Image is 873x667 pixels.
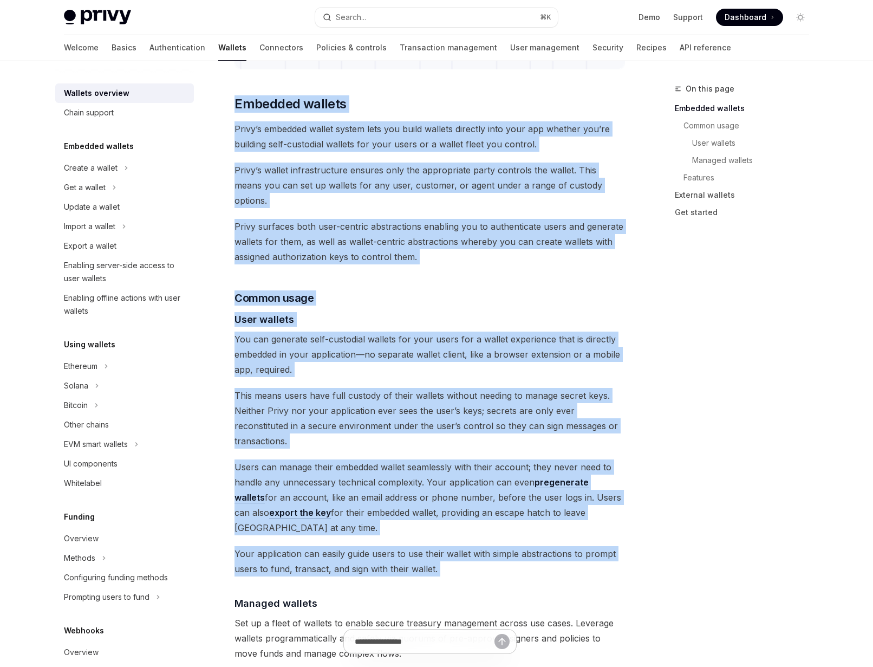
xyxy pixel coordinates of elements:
[675,169,818,186] a: Features
[234,332,625,377] span: You can generate self-custodial wallets for your users for a wallet experience that is directly e...
[792,9,809,26] button: Toggle dark mode
[55,178,194,197] button: Toggle Get a wallet section
[64,200,120,213] div: Update a wallet
[675,117,818,134] a: Common usage
[55,568,194,587] a: Configuring funding methods
[400,35,497,61] a: Transaction management
[355,630,494,653] input: Ask a question...
[55,587,194,607] button: Toggle Prompting users to fund section
[234,121,625,152] span: Privy’s embedded wallet system lets you build wallets directly into your app whether you’re build...
[64,477,102,490] div: Whitelabel
[55,158,194,178] button: Toggle Create a wallet section
[64,140,134,153] h5: Embedded wallets
[64,510,95,523] h5: Funding
[675,134,818,152] a: User wallets
[64,259,187,285] div: Enabling server-side access to user wallets
[64,552,95,565] div: Methods
[234,312,294,327] span: User wallets
[64,338,115,351] h5: Using wallets
[55,357,194,376] button: Toggle Ethereum section
[64,106,114,119] div: Chain support
[64,360,97,373] div: Ethereum
[675,204,818,221] a: Get started
[64,399,88,412] div: Bitcoin
[494,634,510,649] button: Send message
[64,532,99,545] div: Overview
[234,163,625,208] span: Privy’s wallet infrastructure ensures only the appropriate party controls the wallet. This means ...
[675,186,818,204] a: External wallets
[592,35,623,61] a: Security
[218,35,246,61] a: Wallets
[636,35,667,61] a: Recipes
[55,256,194,288] a: Enabling server-side access to user wallets
[64,379,88,392] div: Solana
[673,12,703,23] a: Support
[716,9,783,26] a: Dashboard
[64,181,106,194] div: Get a wallet
[55,288,194,321] a: Enabling offline actions with user wallets
[639,12,660,23] a: Demo
[64,457,118,470] div: UI components
[55,474,194,493] a: Whitelabel
[234,219,625,264] span: Privy surfaces both user-centric abstractions enabling you to authenticate users and generate wal...
[149,35,205,61] a: Authentication
[55,435,194,454] button: Toggle EVM smart wallets section
[686,82,734,95] span: On this page
[55,415,194,435] a: Other chains
[55,643,194,662] a: Overview
[64,87,129,100] div: Wallets overview
[64,591,149,604] div: Prompting users to fund
[55,103,194,122] a: Chain support
[64,220,115,233] div: Import a wallet
[55,217,194,236] button: Toggle Import a wallet section
[55,548,194,568] button: Toggle Methods section
[112,35,136,61] a: Basics
[55,376,194,396] button: Toggle Solana section
[64,438,128,451] div: EVM smart wallets
[64,239,116,252] div: Export a wallet
[675,152,818,169] a: Managed wallets
[234,95,346,113] span: Embedded wallets
[234,596,317,611] span: Managed wallets
[64,418,109,431] div: Other chains
[64,571,168,584] div: Configuring funding methods
[64,646,99,659] div: Overview
[64,35,99,61] a: Welcome
[55,396,194,415] button: Toggle Bitcoin section
[234,388,625,449] span: This means users have full custody of their wallets without needing to manage secret keys. Neithe...
[259,35,303,61] a: Connectors
[680,35,731,61] a: API reference
[234,616,625,661] span: Set up a fleet of wallets to enable secure treasury management across use cases. Leverage wallets...
[64,624,104,637] h5: Webhooks
[725,12,766,23] span: Dashboard
[64,292,187,318] div: Enabling offline actions with user wallets
[55,236,194,256] a: Export a wallet
[234,459,625,535] span: Users can manage their embedded wallet seamlessly with their account; they never need to handle a...
[316,35,387,61] a: Policies & controls
[234,546,625,577] span: Your application can easily guide users to use their wallet with simple abstractions to prompt us...
[510,35,579,61] a: User management
[55,83,194,103] a: Wallets overview
[55,197,194,217] a: Update a wallet
[64,161,118,174] div: Create a wallet
[540,13,551,22] span: ⌘ K
[234,290,314,306] span: Common usage
[55,529,194,548] a: Overview
[64,10,131,25] img: light logo
[315,8,558,27] button: Open search
[675,100,818,117] a: Embedded wallets
[336,11,366,24] div: Search...
[55,454,194,474] a: UI components
[269,507,331,519] a: export the key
